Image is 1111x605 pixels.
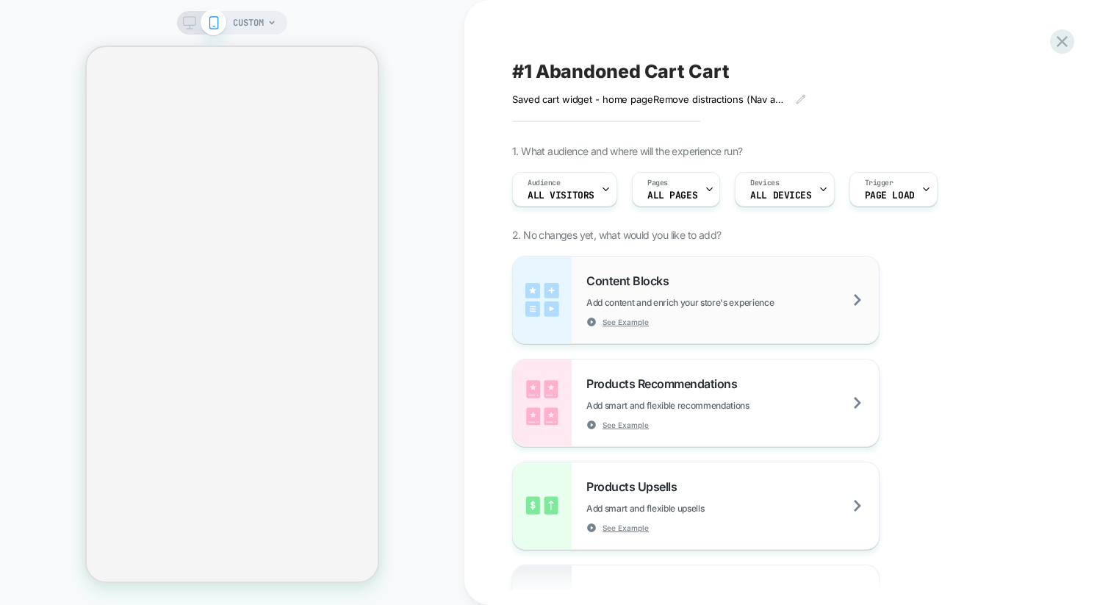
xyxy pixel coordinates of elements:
span: See Example [603,420,649,430]
span: Pages [647,178,668,188]
span: Page Load [865,190,915,201]
span: Add content and enrich your store's experience [586,297,847,308]
span: 1. What audience and where will the experience run? [512,145,742,157]
span: Content Blocks [586,273,676,288]
span: ALL DEVICES [750,190,811,201]
span: Trigger [865,178,894,188]
span: Products Recommendations [586,376,744,391]
span: Add smart and flexible upsells [586,503,777,514]
span: Products Upsells [586,479,684,494]
span: See Example [603,317,649,327]
span: #1 Abandoned Cart Cart [512,60,730,82]
span: Devices [750,178,779,188]
span: See Example [603,523,649,533]
span: ALL PAGES [647,190,697,201]
span: 2. No changes yet, what would you like to add? [512,229,721,241]
span: All Visitors [528,190,594,201]
span: Add smart and flexible recommendations [586,400,823,411]
span: CUSTOM [233,11,264,35]
span: Audience [528,178,561,188]
span: Saved cart widget - home pageRemove distractions (Nav and footer) from cart pageAdd save cart fun... [512,93,785,105]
